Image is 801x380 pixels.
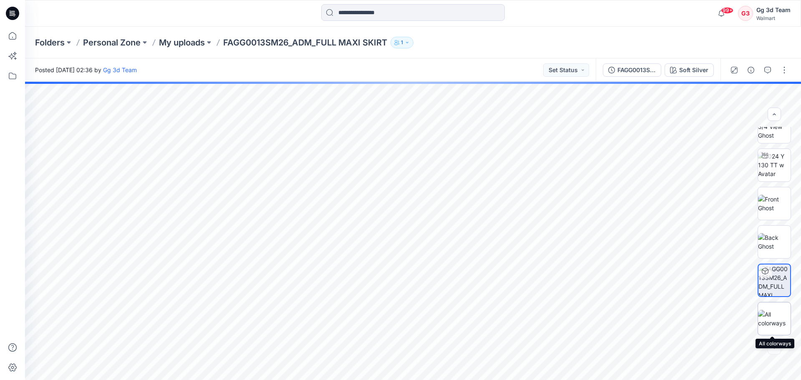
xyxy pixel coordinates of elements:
[756,15,791,21] div: Walmart
[603,63,661,77] button: FAGG0013SM26_ADM_FULL MAXI SKIRT
[83,37,141,48] a: Personal Zone
[103,66,137,73] a: Gg 3d Team
[738,6,753,21] div: G3
[159,37,205,48] a: My uploads
[35,65,137,74] span: Posted [DATE] 02:36 by
[665,63,714,77] button: Soft Silver
[223,37,387,48] p: FAGG0013SM26_ADM_FULL MAXI SKIRT
[721,7,733,14] span: 99+
[758,310,791,327] img: All colorways
[401,38,403,47] p: 1
[617,65,656,75] div: FAGG0013SM26_ADM_FULL MAXI SKIRT
[756,5,791,15] div: Gg 3d Team
[758,195,791,212] img: Front Ghost
[35,37,65,48] a: Folders
[390,37,413,48] button: 1
[758,113,791,140] img: Colorway 3/4 View Ghost
[758,152,791,178] img: 2024 Y 130 TT w Avatar
[758,264,790,296] img: FAGG0013SM26_ADM_FULL MAXI SKIRT Soft Silver
[744,63,758,77] button: Details
[679,65,708,75] div: Soft Silver
[758,233,791,251] img: Back Ghost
